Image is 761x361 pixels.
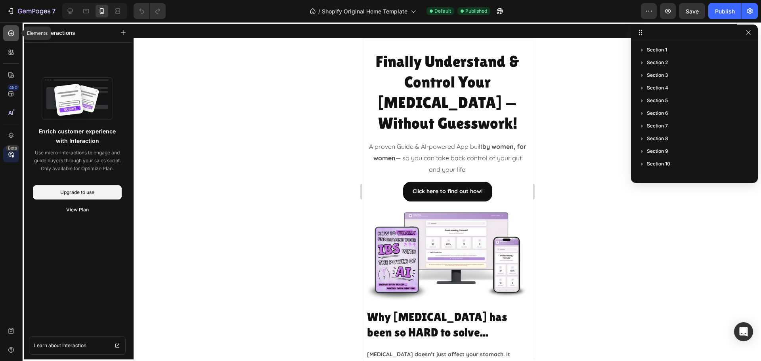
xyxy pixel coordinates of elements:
[686,8,699,15] span: Save
[647,122,668,130] span: Section 7
[34,342,86,350] span: Learn about Interaction
[33,165,122,173] p: Only available for Optimize Plan.
[29,336,126,355] a: Learn about Interaction
[465,8,487,15] span: Published
[134,3,166,19] div: Undo/Redo
[647,109,668,117] span: Section 6
[647,97,668,104] span: Section 5
[647,147,668,155] span: Section 9
[33,185,122,199] button: Upgrade to use
[8,84,19,91] div: 450
[322,7,407,15] span: Shopify Original Home Template
[3,3,59,19] button: 7
[33,149,122,165] p: Use micro-interactions to engage and guide buyers through your sales script.
[318,7,320,15] span: /
[52,6,55,16] p: 7
[647,84,668,92] span: Section 4
[647,160,670,168] span: Section 10
[66,206,89,213] div: View Plan
[34,127,120,146] p: Enrich customer experience with Interaction
[715,7,735,15] div: Publish
[362,22,533,361] iframe: Design area
[60,189,94,196] div: Upgrade to use
[647,71,668,79] span: Section 3
[679,3,705,19] button: Save
[434,8,451,15] span: Default
[647,46,667,54] span: Section 1
[33,203,122,217] button: View Plan
[734,322,753,341] div: Open Intercom Messenger
[647,173,669,180] span: Section 11
[29,28,75,37] p: Page interactions
[6,145,19,151] div: Beta
[708,3,742,19] button: Publish
[647,135,668,142] span: Section 8
[647,59,668,66] span: Section 2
